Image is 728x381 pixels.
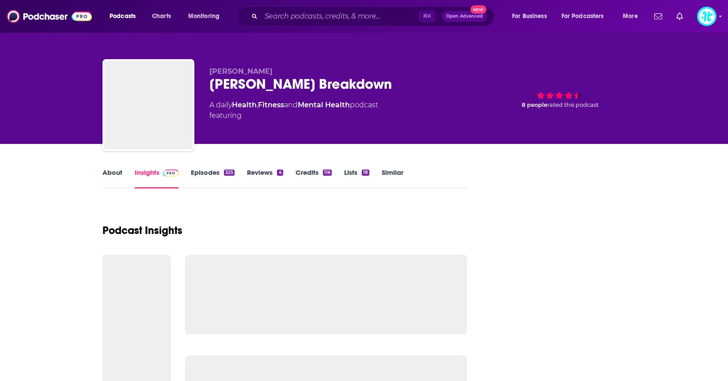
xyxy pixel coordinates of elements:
[617,9,649,23] button: open menu
[188,10,220,23] span: Monitoring
[470,5,486,14] span: New
[547,102,599,108] span: rated this podcast
[493,67,626,122] div: 8 peoplerated this podcast
[102,224,182,237] h1: Podcast Insights
[163,170,178,177] img: Podchaser Pro
[446,14,483,19] span: Open Advanced
[323,170,332,176] div: 116
[506,9,558,23] button: open menu
[284,101,298,109] span: and
[102,168,122,189] a: About
[561,10,604,23] span: For Podcasters
[110,10,136,23] span: Podcasts
[651,9,666,24] a: Show notifications dropdown
[209,100,378,121] div: A daily podcast
[224,170,235,176] div: 325
[512,10,547,23] span: For Business
[277,170,283,176] div: 4
[362,170,369,176] div: 18
[522,102,547,108] span: 8 people
[382,168,403,189] a: Similar
[556,9,617,23] button: open menu
[261,9,419,23] input: Search podcasts, credits, & more...
[257,101,258,109] span: ,
[344,168,369,189] a: Lists18
[232,101,257,109] a: Health
[152,10,171,23] span: Charts
[298,101,350,109] a: Mental Health
[258,101,284,109] a: Fitness
[247,168,283,189] a: Reviews4
[103,9,147,23] button: open menu
[146,9,176,23] a: Charts
[697,7,717,26] button: Show profile menu
[419,11,435,22] span: ⌘ K
[191,168,235,189] a: Episodes325
[623,10,638,23] span: More
[245,6,503,26] div: Search podcasts, credits, & more...
[673,9,686,24] a: Show notifications dropdown
[209,67,273,75] span: [PERSON_NAME]
[182,9,231,23] button: open menu
[296,168,332,189] a: Credits116
[209,110,378,121] span: featuring
[697,7,717,26] span: Logged in as ImpactTheory
[7,8,92,25] img: Podchaser - Follow, Share and Rate Podcasts
[442,11,487,22] button: Open AdvancedNew
[697,7,717,26] img: User Profile
[135,168,178,189] a: InsightsPodchaser Pro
